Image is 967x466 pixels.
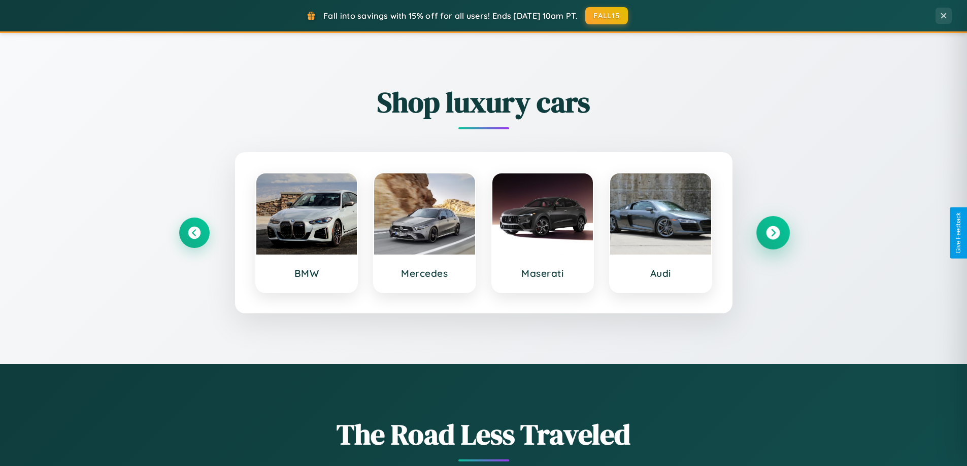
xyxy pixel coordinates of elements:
h3: Maserati [503,267,583,279]
h1: The Road Less Traveled [179,415,788,454]
span: Fall into savings with 15% off for all users! Ends [DATE] 10am PT. [323,11,578,21]
h3: BMW [266,267,347,279]
h2: Shop luxury cars [179,83,788,122]
h3: Mercedes [384,267,465,279]
button: FALL15 [585,7,628,24]
div: Give Feedback [955,212,962,254]
h3: Audi [620,267,701,279]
